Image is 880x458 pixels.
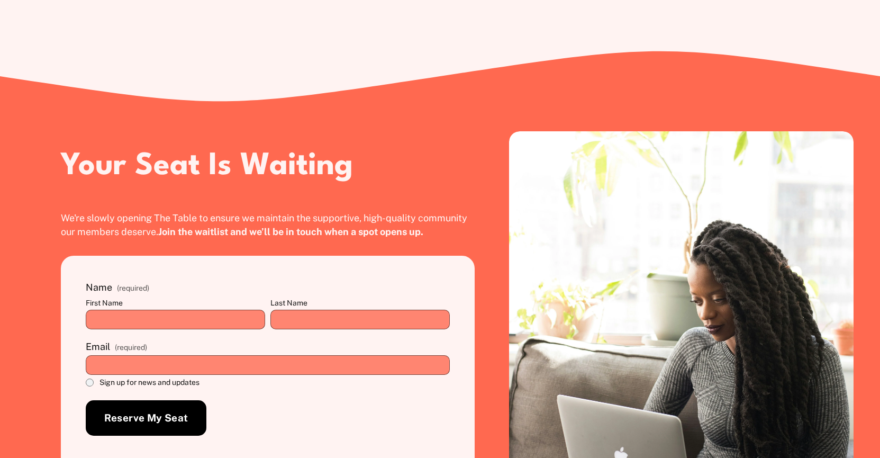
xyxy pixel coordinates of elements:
[61,212,469,237] span: We're slowly opening The Table to ensure we maintain the supportive, high-quality community our m...
[86,340,110,353] span: Email
[99,378,199,388] span: Sign up for news and updates
[158,226,423,237] strong: Join the waitlist and we’ll be in touch when a spot opens up.
[86,400,206,435] button: Reserve My Seat
[270,298,450,310] div: Last Name
[86,379,94,387] input: Sign up for news and updates
[86,281,112,294] span: Name
[115,343,147,353] span: (required)
[86,298,265,310] div: First Name
[61,151,353,182] span: Your Seat Is Waiting
[117,284,149,292] span: (required)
